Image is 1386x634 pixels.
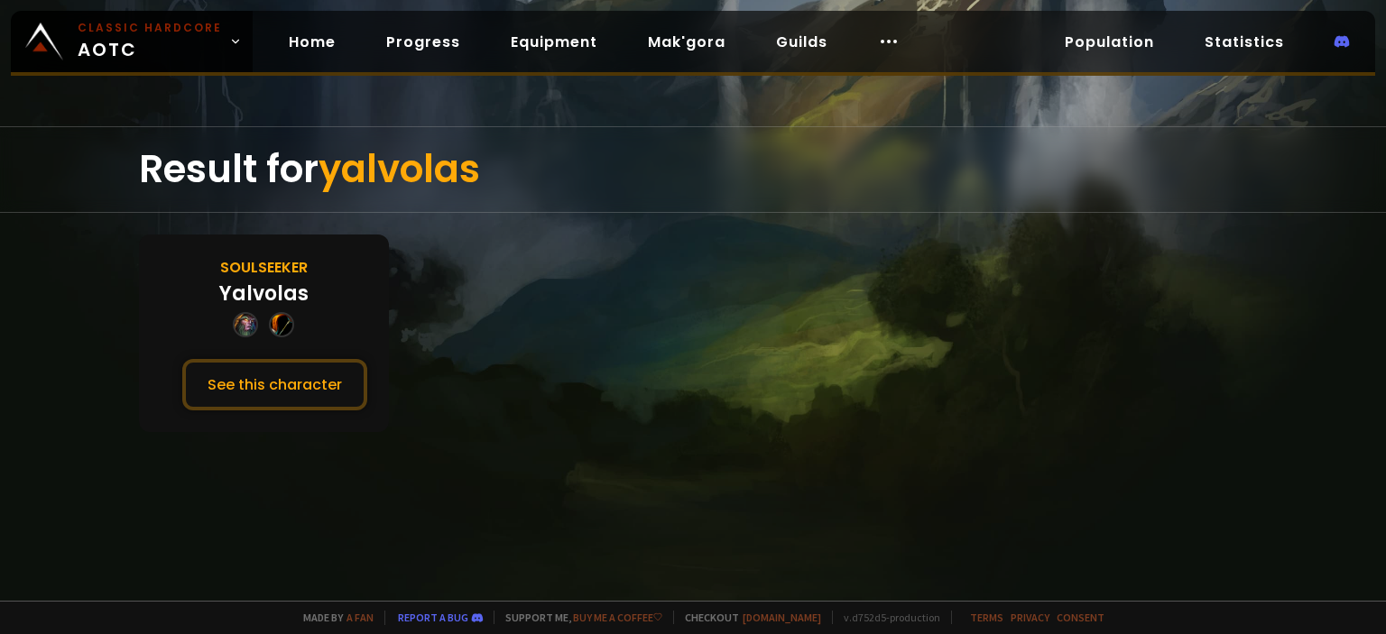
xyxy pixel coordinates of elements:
a: Equipment [496,23,612,60]
a: Guilds [762,23,842,60]
span: Checkout [673,611,821,624]
span: yalvolas [319,142,480,196]
div: Result for [139,127,1248,212]
a: a fan [346,611,374,624]
a: Population [1050,23,1169,60]
a: Home [274,23,350,60]
span: v. d752d5 - production [832,611,940,624]
a: Buy me a coffee [573,611,662,624]
a: Terms [970,611,1003,624]
a: Consent [1057,611,1104,624]
span: Made by [292,611,374,624]
a: Privacy [1011,611,1049,624]
a: Classic HardcoreAOTC [11,11,253,72]
a: Report a bug [398,611,468,624]
button: See this character [182,359,367,410]
a: Statistics [1190,23,1298,60]
small: Classic Hardcore [78,20,222,36]
a: [DOMAIN_NAME] [743,611,821,624]
a: Progress [372,23,475,60]
span: AOTC [78,20,222,63]
div: Yalvolas [219,279,309,308]
div: Soulseeker [220,256,308,279]
span: Support me, [494,611,662,624]
a: Mak'gora [633,23,740,60]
